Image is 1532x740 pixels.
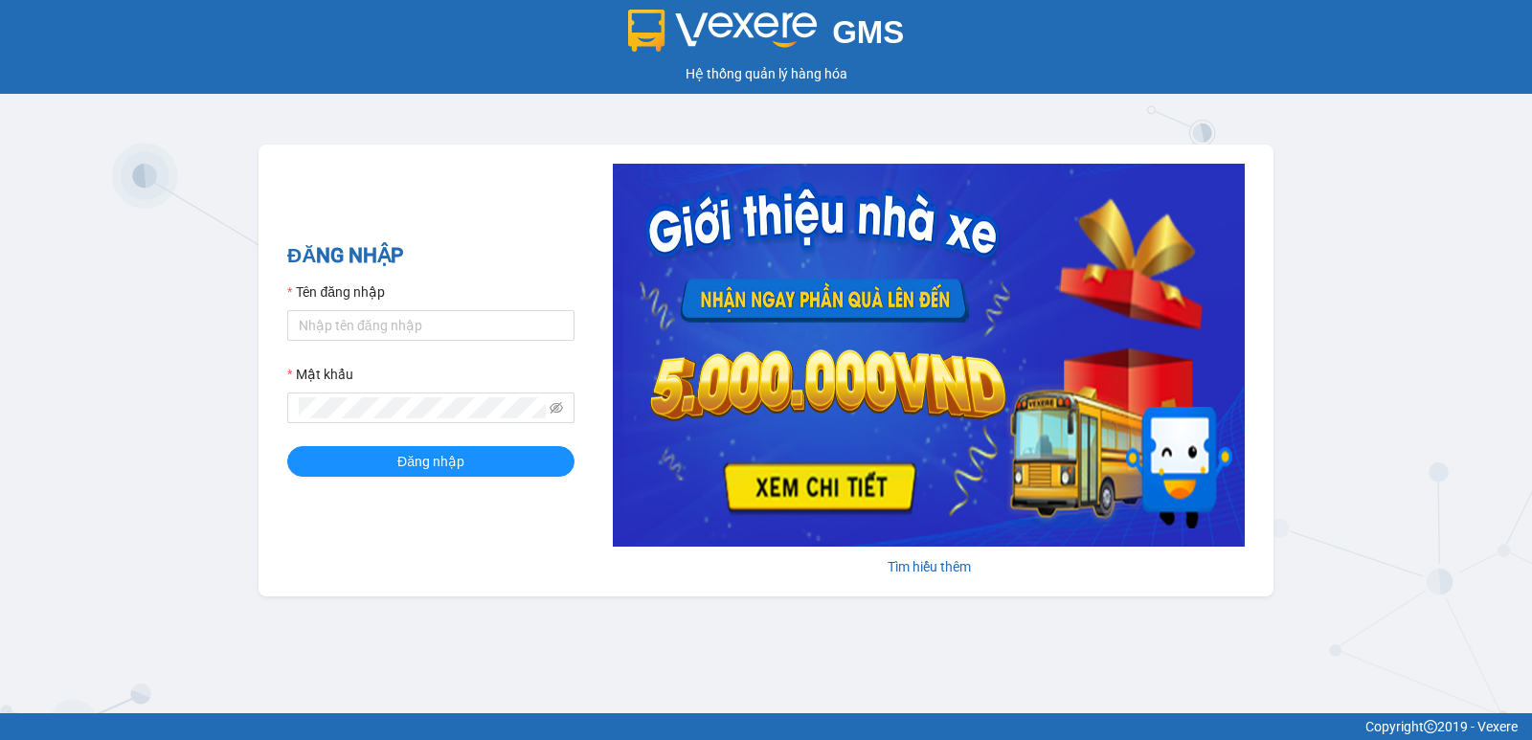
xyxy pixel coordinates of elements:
img: logo 2 [628,10,818,52]
div: Hệ thống quản lý hàng hóa [5,63,1527,84]
input: Tên đăng nhập [287,310,574,341]
div: Tìm hiểu thêm [613,556,1245,577]
button: Đăng nhập [287,446,574,477]
input: Mật khẩu [299,397,546,418]
span: GMS [832,14,904,50]
img: banner-0 [613,164,1245,547]
span: copyright [1424,720,1437,733]
a: GMS [628,29,905,44]
span: eye-invisible [550,401,563,415]
label: Mật khẩu [287,364,353,385]
div: Copyright 2019 - Vexere [14,716,1518,737]
h2: ĐĂNG NHẬP [287,240,574,272]
label: Tên đăng nhập [287,281,385,303]
span: Đăng nhập [397,451,464,472]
